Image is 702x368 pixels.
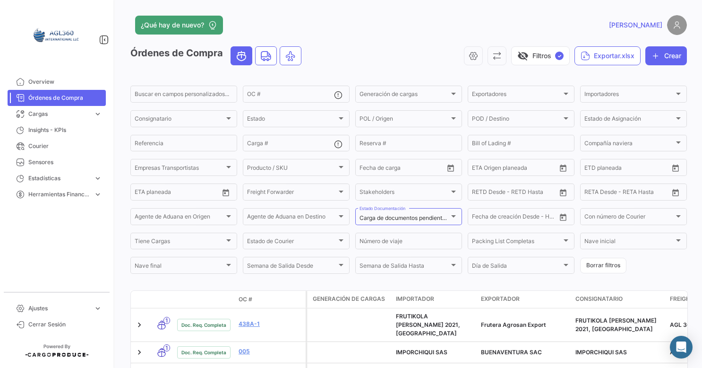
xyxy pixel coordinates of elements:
a: Overview [8,74,106,90]
button: Open calendar [556,185,570,200]
span: expand_more [94,110,102,118]
span: Órdenes de Compra [28,94,102,102]
span: Frutera Agrosan Export [481,321,546,328]
span: Sensores [28,158,102,166]
span: Stakeholders [360,190,449,197]
span: Doc. Req. Completa [181,349,226,356]
span: Compañía naviera [584,141,674,148]
span: Consignatario [575,295,623,303]
datatable-header-cell: Estado Doc. [173,296,235,303]
button: Open calendar [219,185,233,200]
input: Hasta [496,166,536,172]
input: Desde [472,166,489,172]
input: Hasta [608,166,648,172]
span: Estado de Courier [247,239,337,246]
span: 1 [163,344,170,351]
input: Hasta [158,190,198,197]
div: Abrir Intercom Messenger [670,336,693,359]
h3: Órdenes de Compra [130,46,304,65]
button: visibility_offFiltros✓ [511,46,570,65]
span: Cerrar Sesión [28,320,102,329]
input: Desde [584,166,601,172]
span: Con número de Courier [584,215,674,221]
datatable-header-cell: Consignatario [572,291,666,308]
span: Nave final [135,264,224,271]
span: Herramientas Financieras [28,190,90,199]
a: Courier [8,138,106,154]
span: Consignatario [135,117,224,123]
button: Crear [645,46,687,65]
a: Expand/Collapse Row [135,320,144,330]
input: Hasta [496,215,536,221]
datatable-header-cell: Modo de Transporte [150,296,173,303]
span: OC # [239,295,252,304]
button: Open calendar [556,210,570,224]
span: 1 [163,317,170,324]
a: Sensores [8,154,106,170]
span: Agente de Aduana en Destino [247,215,337,221]
span: expand_more [94,174,102,183]
span: BUENAVENTURA SAC [481,349,542,356]
span: Agente de Aduana en Origen [135,215,224,221]
span: FRUTIKOLA JP KARACAS 2021, CA [396,313,460,337]
button: Open calendar [668,161,683,175]
button: Borrar filtros [580,258,626,273]
a: Órdenes de Compra [8,90,106,106]
a: Insights - KPIs [8,122,106,138]
button: Open calendar [556,161,570,175]
input: Desde [360,166,377,172]
span: IMPORCHIQUI SAS [575,349,627,356]
input: Hasta [608,190,648,197]
span: Importador [396,295,434,303]
span: FRUTIKOLA JP KARACAS 2021, CA [575,317,657,333]
input: Desde [584,190,601,197]
span: Estado de Asignación [584,117,674,123]
a: 005 [239,347,302,356]
span: [PERSON_NAME] [609,20,662,30]
span: Generación de cargas [360,92,449,99]
input: Desde [135,190,152,197]
datatable-header-cell: Exportador [477,291,572,308]
span: Packing List Completas [472,239,562,246]
datatable-header-cell: Importador [392,291,477,308]
a: Expand/Collapse Row [135,348,144,357]
input: Desde [472,215,489,221]
button: Exportar.xlsx [574,46,641,65]
span: Día de Salida [472,264,562,271]
button: Open calendar [668,185,683,200]
input: Hasta [496,190,536,197]
span: Empresas Transportistas [135,166,224,172]
span: Courier [28,142,102,150]
span: Exportador [481,295,520,303]
span: Generación de cargas [313,295,385,303]
span: Doc. Req. Completa [181,321,226,329]
span: Estadísticas [28,174,90,183]
span: visibility_off [517,50,529,61]
span: Estado [247,117,337,123]
button: Air [280,47,301,65]
span: Nave inicial [584,239,674,246]
a: 438A-1 [239,320,302,328]
button: Land [256,47,276,65]
button: ¿Qué hay de nuevo? [135,16,223,35]
span: expand_more [94,190,102,199]
span: ¿Qué hay de nuevo? [141,20,204,30]
span: Tiene Cargas [135,239,224,246]
span: expand_more [94,304,102,313]
span: POD / Destino [472,117,562,123]
span: ✓ [555,52,564,60]
span: Importadores [584,92,674,99]
button: Open calendar [444,161,458,175]
span: Producto / SKU [247,166,337,172]
span: POL / Origen [360,117,449,123]
span: Semana de Salida Desde [247,264,337,271]
span: Ajustes [28,304,90,313]
button: Ocean [231,47,252,65]
input: Desde [472,190,489,197]
img: 64a6efb6-309f-488a-b1f1-3442125ebd42.png [33,11,80,59]
span: IMPORCHIQUI SAS [396,349,447,356]
span: Freight Forwarder [247,190,337,197]
img: placeholder-user.png [667,15,687,35]
input: Hasta [383,166,423,172]
datatable-header-cell: OC # [235,291,306,307]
